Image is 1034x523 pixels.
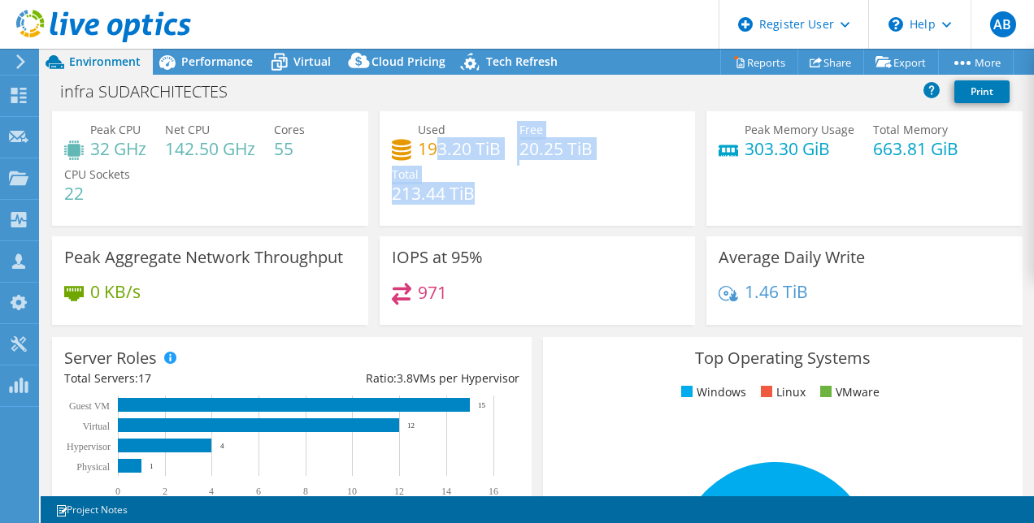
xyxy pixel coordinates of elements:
[519,140,593,158] h4: 20.25 TiB
[76,461,110,473] text: Physical
[181,54,253,69] span: Performance
[397,370,413,386] span: 3.8
[138,370,151,386] span: 17
[816,383,880,401] li: VMware
[954,80,1010,103] a: Print
[64,184,130,202] h4: 22
[292,370,519,387] div: Ratio: VMs per Hypervisor
[888,17,903,32] svg: \n
[150,462,154,470] text: 1
[220,442,224,450] text: 4
[441,486,451,497] text: 14
[165,122,210,137] span: Net CPU
[719,249,865,266] h3: Average Daily Write
[392,249,483,266] h3: IOPS at 95%
[371,54,445,69] span: Cloud Pricing
[990,11,1016,37] span: AB
[394,486,404,497] text: 12
[90,140,146,158] h4: 32 GHz
[90,283,141,300] h4: 0 KB/s
[555,349,1010,367] h3: Top Operating Systems
[67,441,111,452] text: Hypervisor
[64,249,343,266] h3: Peak Aggregate Network Throughput
[863,50,939,75] a: Export
[163,486,167,497] text: 2
[745,283,808,300] h4: 1.46 TiB
[44,499,139,520] a: Project Notes
[478,401,486,409] text: 15
[873,122,948,137] span: Total Memory
[256,486,261,497] text: 6
[677,383,746,401] li: Windows
[69,400,110,412] text: Guest VM
[83,421,111,432] text: Virtual
[418,122,445,137] span: Used
[418,140,501,158] h4: 193.20 TiB
[720,50,798,75] a: Reports
[745,122,854,137] span: Peak Memory Usage
[519,122,543,137] span: Free
[69,54,141,69] span: Environment
[165,140,255,158] h4: 142.50 GHz
[347,486,357,497] text: 10
[873,140,958,158] h4: 663.81 GiB
[757,383,806,401] li: Linux
[489,486,498,497] text: 16
[407,421,415,430] text: 12
[392,184,475,202] h4: 213.44 TiB
[64,370,292,387] div: Total Servers:
[274,122,305,137] span: Cores
[392,166,419,182] span: Total
[486,54,558,69] span: Tech Refresh
[274,140,305,158] h4: 55
[797,50,864,75] a: Share
[938,50,1014,75] a: More
[64,349,157,367] h3: Server Roles
[745,140,854,158] h4: 303.30 GiB
[209,486,214,497] text: 4
[90,122,141,137] span: Peak CPU
[293,54,331,69] span: Virtual
[53,83,253,101] h1: infra SUDARCHITECTES
[418,283,447,301] h4: 971
[303,486,308,497] text: 8
[115,486,120,497] text: 0
[64,166,130,182] span: CPU Sockets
